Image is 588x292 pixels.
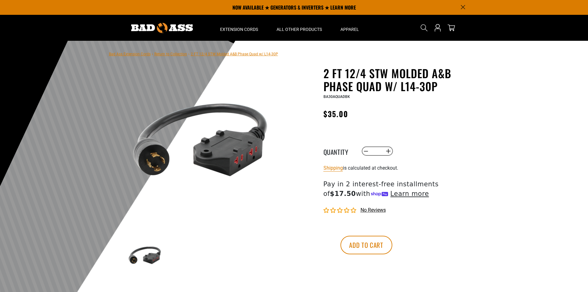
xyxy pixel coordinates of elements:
span: All Other Products [277,27,322,32]
label: Quantity [323,147,354,155]
span: › [188,52,190,56]
a: Return to Collection [154,52,187,56]
span: 0.00 stars [323,208,357,214]
span: Apparel [340,27,359,32]
div: is calculated at checkout. [323,164,475,172]
summary: Extension Cords [211,15,267,41]
nav: breadcrumbs [109,50,278,57]
span: No reviews [361,207,386,213]
span: BA30AQUADBK [323,95,350,99]
span: Extension Cords [220,27,258,32]
img: Bad Ass Extension Cords [131,23,193,33]
span: 2 FT 12/4 STW Molded A&B Phase Quad w/ L14-30P [191,52,278,56]
summary: All Other Products [267,15,331,41]
button: Add to cart [340,236,392,254]
summary: Apparel [331,15,368,41]
span: › [152,52,153,56]
a: Bad Ass Extension Cords [109,52,151,56]
a: Shipping [323,165,343,171]
h1: 2 FT 12/4 STW Molded A&B Phase Quad w/ L14-30P [323,67,475,93]
span: $35.00 [323,108,348,119]
summary: Search [419,23,429,33]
